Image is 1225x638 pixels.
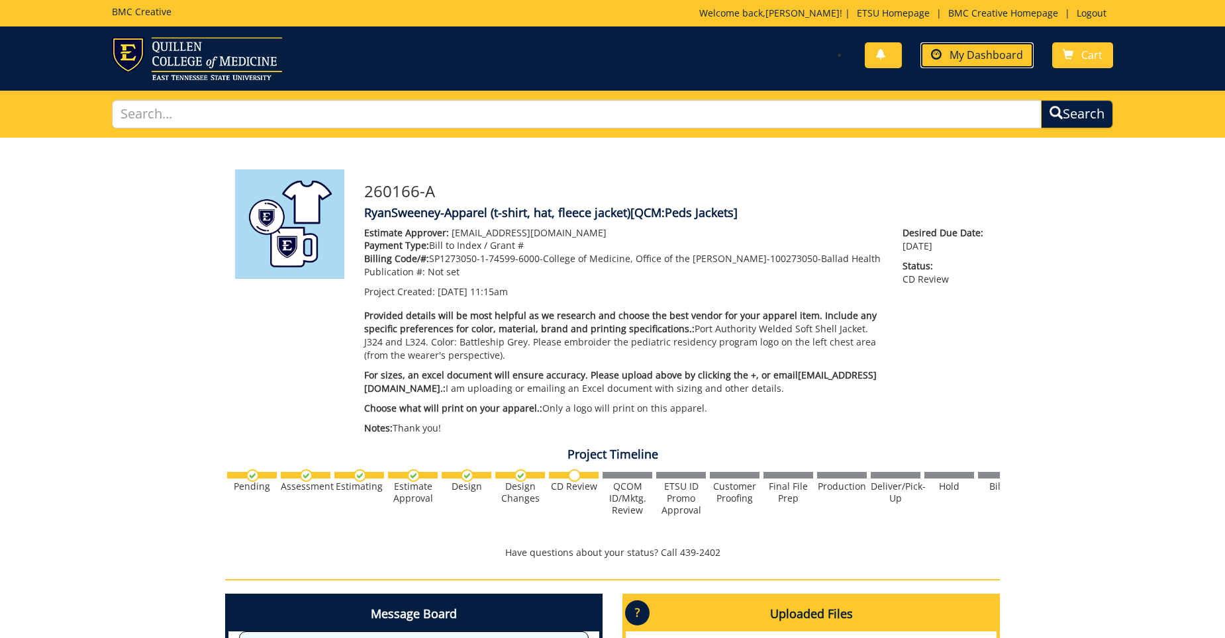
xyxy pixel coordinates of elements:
span: Project Created: [364,285,435,298]
span: [DATE] 11:15am [438,285,508,298]
span: Billing Code/#: [364,252,429,265]
div: Design Changes [495,480,545,504]
h3: 260166-A [364,183,990,200]
p: I am uploading or emailing an Excel document with sizing and other details. [364,369,883,395]
div: Hold [924,480,974,492]
div: QCOM ID/Mktg. Review [603,480,652,516]
p: [DATE] [903,226,990,253]
span: Publication #: [364,265,425,278]
h4: RyanSweeney-Apparel (t-shirt, hat, fleece jacket) [364,206,990,220]
button: Search [1041,100,1113,128]
span: [QCM:Peds Jackets] [630,205,738,220]
div: CD Review [549,480,599,492]
p: SP1273050-1-74599-6000-College of Medicine, Office of the [PERSON_NAME]-100273050-Ballad Health [364,252,883,265]
span: For sizes, an excel document will ensure accuracy. Please upload above by clicking the +, or emai... [364,369,877,394]
p: [EMAIL_ADDRESS][DOMAIN_NAME] [364,226,883,240]
img: checkmark [246,469,259,482]
div: Design [442,480,491,492]
div: Deliver/Pick-Up [871,480,920,504]
span: Choose what will print on your apparel.: [364,402,542,414]
p: Only a logo will print on this apparel. [364,402,883,415]
p: Have questions about your status? Call 439-2402 [225,546,1000,559]
img: checkmark [461,469,473,482]
p: Thank you! [364,422,883,435]
img: checkmark [354,469,366,482]
a: [PERSON_NAME] [765,7,840,19]
img: ETSU logo [112,37,282,80]
h5: BMC Creative [112,7,171,17]
a: BMC Creative Homepage [942,7,1065,19]
img: checkmark [300,469,313,482]
input: Search... [112,100,1042,128]
div: ETSU ID Promo Approval [656,480,706,516]
span: Desired Due Date: [903,226,990,240]
span: Estimate Approver: [364,226,449,239]
h4: Uploaded Files [626,597,997,631]
a: My Dashboard [920,42,1034,68]
div: Pending [227,480,277,492]
img: Product featured image [235,169,344,279]
img: no [568,469,581,482]
span: Status: [903,259,990,273]
div: Billing [978,480,1028,492]
div: Estimate Approval [388,480,438,504]
span: Not set [428,265,460,278]
p: ? [625,600,650,625]
a: Cart [1052,42,1113,68]
p: CD Review [903,259,990,286]
img: checkmark [514,469,527,482]
div: Estimating [334,480,384,492]
span: Notes: [364,422,393,434]
p: Welcome back, ! | | | [699,7,1113,20]
a: Logout [1070,7,1113,19]
h4: Project Timeline [225,448,1000,461]
span: Payment Type: [364,239,429,251]
p: Bill to Index / Grant # [364,239,883,252]
a: ETSU Homepage [850,7,936,19]
span: Cart [1081,48,1102,62]
div: Production [817,480,867,492]
span: My Dashboard [950,48,1023,62]
span: Provided details will be most helpful as we research and choose the best vendor for your apparel ... [364,309,877,335]
div: Final File Prep [763,480,813,504]
div: Customer Proofing [710,480,759,504]
img: checkmark [407,469,420,482]
p: Port Authority Welded Soft Shell Jacket. J324 and L324. Color: Battleship Grey. Please embroider ... [364,309,883,362]
h4: Message Board [228,597,599,631]
div: Assessment [281,480,330,492]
